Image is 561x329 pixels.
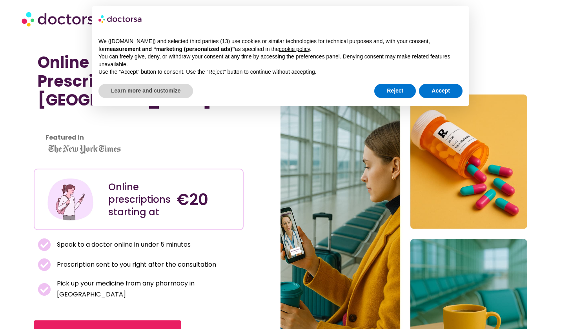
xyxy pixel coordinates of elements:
[98,68,463,76] p: Use the “Accept” button to consent. Use the “Reject” button to continue without accepting.
[105,46,235,52] strong: measurement and “marketing (personalized ads)”
[38,53,240,109] h1: Online Doctor Prescription in [GEOGRAPHIC_DATA]
[38,127,240,136] iframe: Customer reviews powered by Trustpilot
[55,239,191,250] span: Speak to a doctor online in under 5 minutes
[46,133,84,142] strong: Featured in
[55,278,240,300] span: Pick up your medicine from any pharmacy in [GEOGRAPHIC_DATA]
[38,117,155,127] iframe: Customer reviews powered by Trustpilot
[98,53,463,68] p: You can freely give, deny, or withdraw your consent at any time by accessing the preferences pane...
[98,84,193,98] button: Learn more and customize
[108,181,169,218] div: Online prescriptions starting at
[98,13,142,25] img: logo
[419,84,463,98] button: Accept
[98,38,463,53] p: We ([DOMAIN_NAME]) and selected third parties (13) use cookies or similar technologies for techni...
[46,175,95,224] img: Illustration depicting a young woman in a casual outfit, engaged with her smartphone. She has a p...
[55,259,216,270] span: Prescription sent to you right after the consultation
[177,190,237,209] h4: €20
[374,84,416,98] button: Reject
[279,46,310,52] a: cookie policy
